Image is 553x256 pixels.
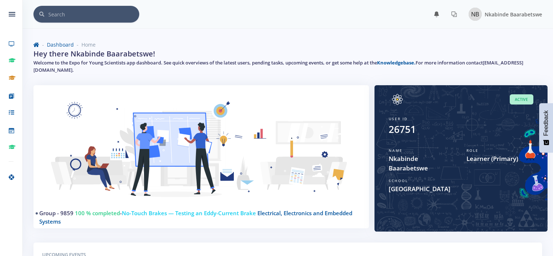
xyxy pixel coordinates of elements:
nav: breadcrumb [33,41,542,48]
span: [GEOGRAPHIC_DATA] [389,184,533,194]
span: User ID [389,116,408,121]
span: Active [510,94,533,105]
img: Image placeholder [469,8,482,21]
span: School [389,178,408,183]
a: Dashboard [47,41,74,48]
h5: Welcome to the Expo for Young Scientists app dashboard. See quick overviews of the latest users, ... [33,59,542,74]
img: Learner [42,94,360,214]
span: 100 % completed [75,209,120,217]
span: Name [389,148,402,153]
span: Nkabinde Baarabetswe [485,11,542,18]
h4: - [39,209,357,225]
a: Group - 9859 [39,209,73,217]
button: Feedback - Show survey [539,103,553,153]
h2: Hey there Nkabinde Baarabetswe! [33,48,155,59]
div: 26751 [389,122,416,137]
img: Image placeholder [389,94,406,105]
li: Home [74,41,96,48]
span: Electrical, Electronics and Embedded Systems [39,209,352,225]
span: Feedback [543,110,549,136]
a: [EMAIL_ADDRESS][DOMAIN_NAME] [33,59,523,73]
span: Learner (Primary) [466,154,533,164]
span: Role [466,148,478,153]
span: No-Touch Brakes — Testing an Eddy-Current Brake [122,209,256,217]
input: Search [48,6,139,23]
span: Nkabinde Baarabetswe [389,154,456,173]
a: Knowledgebase. [377,59,416,66]
a: Image placeholder Nkabinde Baarabetswe [463,6,542,22]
